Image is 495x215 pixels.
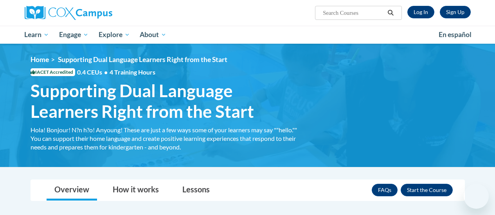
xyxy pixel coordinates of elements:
div: Hola! Bonjour! N?n h?o! Anyoung! These are just a few ways some of your learners may say ""hello.... [31,126,301,151]
a: Engage [54,26,94,44]
span: Engage [59,30,88,39]
span: En español [439,30,472,39]
a: Explore [94,26,135,44]
span: Explore [99,30,130,39]
div: Main menu [19,26,477,44]
i:  [387,10,394,16]
span: About [140,30,166,39]
a: Home [31,55,49,64]
a: About [135,26,171,44]
a: Lessons [175,180,218,201]
a: Cox Campus [25,6,166,20]
input: Search Courses [322,8,385,18]
a: Register [440,6,471,18]
span: Supporting Dual Language Learners Right from the Start [58,55,227,64]
img: Cox Campus [25,6,112,20]
a: En español [434,27,477,43]
button: Enroll [401,184,453,196]
a: FAQs [372,184,398,196]
a: Log In [407,6,434,18]
span: 4 Training Hours [110,68,155,76]
a: Learn [20,26,54,44]
span: Learn [24,30,49,39]
span: 0.4 CEUs [77,68,155,76]
button: Search [385,8,396,18]
iframe: Button to launch messaging window [464,184,489,209]
span: • [104,68,108,76]
a: How it works [105,180,167,201]
a: Overview [47,180,97,201]
span: Supporting Dual Language Learners Right from the Start [31,80,301,122]
span: IACET Accredited [31,68,75,76]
